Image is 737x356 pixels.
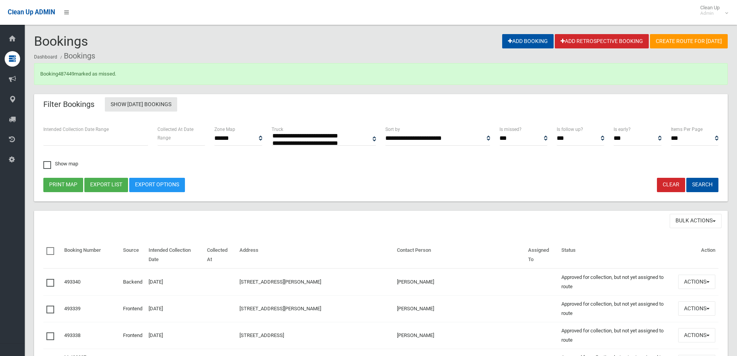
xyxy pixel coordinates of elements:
button: Actions [678,328,715,342]
td: Frontend [120,322,145,349]
div: Booking marked as missed. [34,63,728,85]
td: [DATE] [145,295,203,322]
span: Bookings [34,33,88,49]
th: Contact Person [394,242,525,268]
td: [DATE] [145,322,203,349]
th: Intended Collection Date [145,242,203,268]
span: Clean Up [696,5,727,16]
a: Create route for [DATE] [650,34,728,48]
button: Actions [678,301,715,316]
td: [PERSON_NAME] [394,268,525,296]
a: [STREET_ADDRESS][PERSON_NAME] [239,306,321,311]
header: Filter Bookings [34,97,104,112]
a: 493338 [64,332,80,338]
a: Dashboard [34,54,57,60]
small: Admin [700,10,720,16]
a: 493339 [64,306,80,311]
a: [STREET_ADDRESS][PERSON_NAME] [239,279,321,285]
button: Search [686,178,718,192]
a: Show [DATE] Bookings [105,97,177,112]
th: Booking Number [61,242,120,268]
button: Actions [678,275,715,289]
td: [PERSON_NAME] [394,295,525,322]
a: 493340 [64,279,80,285]
label: Truck [272,125,283,134]
button: Print map [43,178,83,192]
td: Approved for collection, but not yet assigned to route [558,322,675,349]
span: Show map [43,161,78,166]
td: [PERSON_NAME] [394,322,525,349]
td: Backend [120,268,145,296]
th: Action [675,242,718,268]
button: Export list [84,178,128,192]
th: Source [120,242,145,268]
td: [DATE] [145,268,203,296]
td: Frontend [120,295,145,322]
td: Approved for collection, but not yet assigned to route [558,295,675,322]
th: Status [558,242,675,268]
a: Add Booking [502,34,554,48]
a: 487449 [58,71,74,77]
th: Collected At [204,242,236,268]
a: Add Retrospective Booking [555,34,649,48]
a: [STREET_ADDRESS] [239,332,284,338]
span: Clean Up ADMIN [8,9,55,16]
th: Assigned To [525,242,558,268]
li: Bookings [58,49,95,63]
a: Clear [657,178,685,192]
th: Address [236,242,393,268]
a: Export Options [129,178,185,192]
button: Bulk Actions [670,214,722,228]
td: Approved for collection, but not yet assigned to route [558,268,675,296]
